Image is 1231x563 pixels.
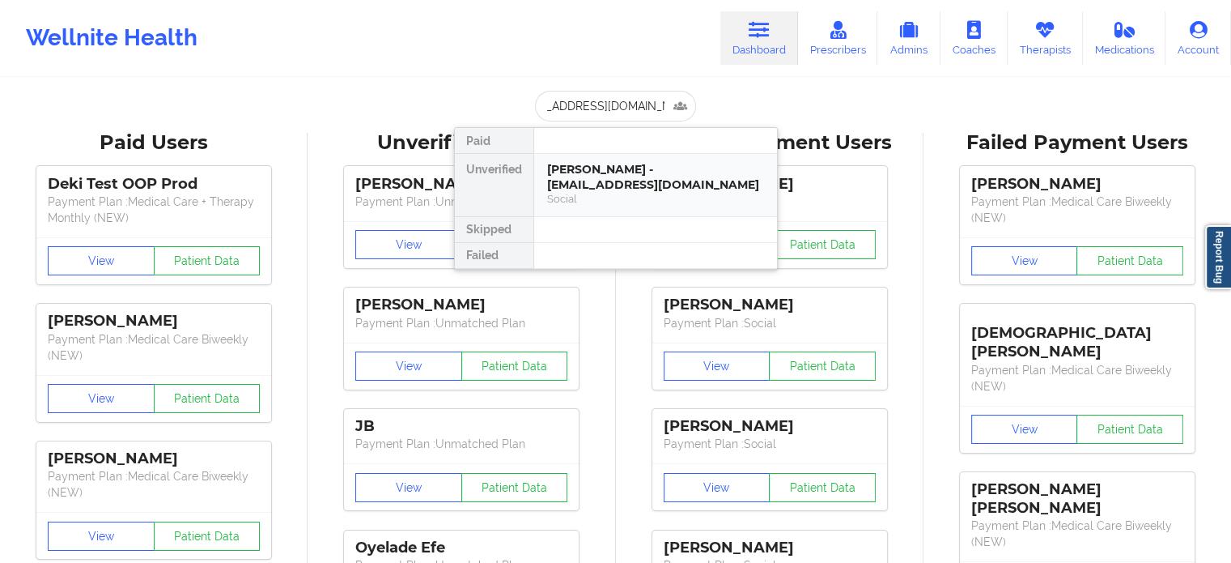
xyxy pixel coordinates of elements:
[48,468,260,501] p: Payment Plan : Medical Care Biweekly (NEW)
[935,130,1220,156] div: Failed Payment Users
[319,130,604,156] div: Unverified Users
[48,194,260,226] p: Payment Plan : Medical Care + Therapy Monthly (NEW)
[355,539,567,557] div: Oyelade Efe
[455,128,533,154] div: Paid
[355,315,567,331] p: Payment Plan : Unmatched Plan
[1076,415,1183,444] button: Patient Data
[1165,11,1231,65] a: Account
[664,539,876,557] div: [PERSON_NAME]
[971,362,1183,395] p: Payment Plan : Medical Care Biweekly (NEW)
[720,11,798,65] a: Dashboard
[355,417,567,436] div: JB
[547,162,764,192] div: [PERSON_NAME] - [EMAIL_ADDRESS][DOMAIN_NAME]
[355,436,567,452] p: Payment Plan : Unmatched Plan
[154,246,261,275] button: Patient Data
[940,11,1008,65] a: Coaches
[971,246,1078,275] button: View
[355,473,462,502] button: View
[1205,225,1231,289] a: Report Bug
[971,194,1183,226] p: Payment Plan : Medical Care Biweekly (NEW)
[355,194,567,210] p: Payment Plan : Unmatched Plan
[48,384,155,413] button: View
[11,130,296,156] div: Paid Users
[971,415,1078,444] button: View
[455,154,533,217] div: Unverified
[1008,11,1083,65] a: Therapists
[971,518,1183,550] p: Payment Plan : Medical Care Biweekly (NEW)
[664,296,876,314] div: [PERSON_NAME]
[769,352,876,381] button: Patient Data
[154,384,261,413] button: Patient Data
[664,473,770,502] button: View
[971,480,1183,518] div: [PERSON_NAME] [PERSON_NAME]
[798,11,878,65] a: Prescribers
[971,175,1183,194] div: [PERSON_NAME]
[461,352,568,381] button: Patient Data
[1083,11,1166,65] a: Medications
[547,192,764,206] div: Social
[48,312,260,331] div: [PERSON_NAME]
[455,243,533,269] div: Failed
[877,11,940,65] a: Admins
[355,352,462,381] button: View
[48,522,155,551] button: View
[971,312,1183,361] div: [DEMOGRAPHIC_DATA][PERSON_NAME]
[664,352,770,381] button: View
[664,417,876,436] div: [PERSON_NAME]
[48,450,260,468] div: [PERSON_NAME]
[1076,246,1183,275] button: Patient Data
[154,522,261,551] button: Patient Data
[664,315,876,331] p: Payment Plan : Social
[769,473,876,502] button: Patient Data
[355,296,567,314] div: [PERSON_NAME]
[769,230,876,259] button: Patient Data
[355,175,567,194] div: [PERSON_NAME]
[48,246,155,275] button: View
[461,473,568,502] button: Patient Data
[664,436,876,452] p: Payment Plan : Social
[48,175,260,194] div: Deki Test OOP Prod
[455,217,533,243] div: Skipped
[48,331,260,364] p: Payment Plan : Medical Care Biweekly (NEW)
[355,230,462,259] button: View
